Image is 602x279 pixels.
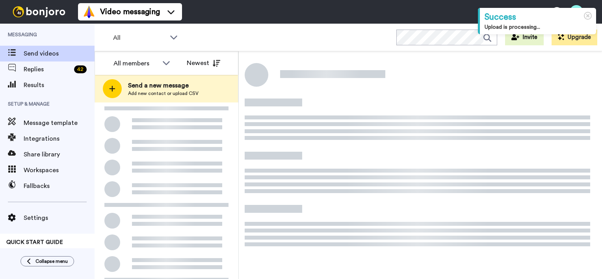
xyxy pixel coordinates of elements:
div: Success [485,11,591,23]
span: QUICK START GUIDE [6,240,63,245]
button: Newest [181,55,226,71]
div: 42 [74,65,87,73]
div: All members [113,59,158,68]
span: Message template [24,118,95,128]
span: All [113,33,166,43]
span: Settings [24,213,95,223]
span: Workspaces [24,166,95,175]
span: Share library [24,150,95,159]
button: Invite [505,30,544,45]
span: Add new contact or upload CSV [128,90,199,97]
div: Upload is processing... [485,23,591,31]
span: Send videos [24,49,95,58]
span: Results [24,80,95,90]
button: Upgrade [552,30,597,45]
span: Video messaging [100,6,160,17]
img: bj-logo-header-white.svg [9,6,69,17]
span: Collapse menu [35,258,68,264]
span: Integrations [24,134,95,143]
img: vm-color.svg [83,6,95,18]
span: Replies [24,65,71,74]
span: Send a new message [128,81,199,90]
button: Collapse menu [20,256,74,266]
span: Fallbacks [24,181,95,191]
